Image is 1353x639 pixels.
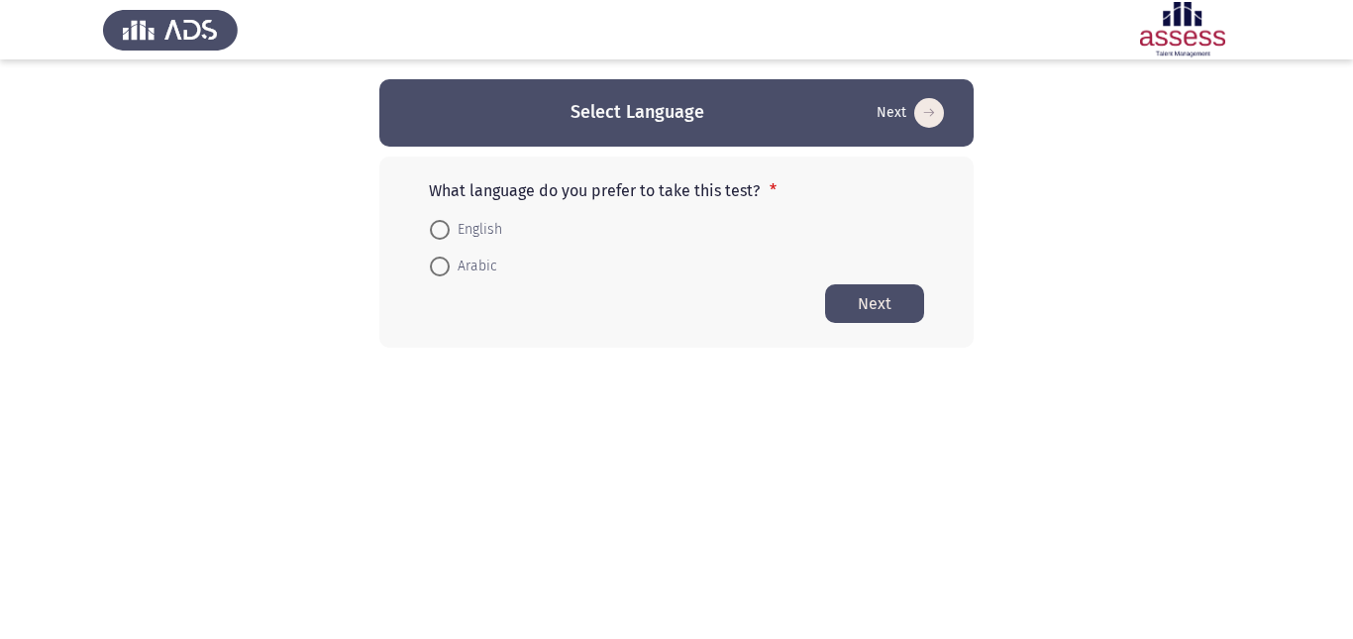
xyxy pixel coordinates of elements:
h3: Select Language [571,100,704,125]
button: Start assessment [871,97,950,129]
img: Assess Talent Management logo [103,2,238,57]
p: What language do you prefer to take this test? [429,181,924,200]
span: English [450,218,502,242]
span: Arabic [450,255,497,278]
button: Start assessment [825,284,924,323]
img: Assessment logo of ASSESS Employability - EBI [1115,2,1250,57]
